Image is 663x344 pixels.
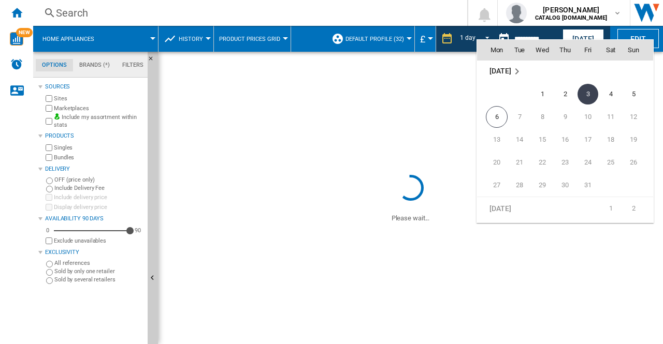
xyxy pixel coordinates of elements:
td: Wednesday October 15 2025 [531,128,554,151]
td: Tuesday October 7 2025 [508,106,531,128]
td: Monday October 6 2025 [477,106,508,128]
td: October 2025 [477,60,653,83]
th: Thu [554,40,576,61]
td: Saturday October 11 2025 [599,106,622,128]
td: Thursday October 16 2025 [554,128,576,151]
tr: Week 5 [477,174,653,197]
td: Wednesday October 1 2025 [531,83,554,106]
td: Tuesday October 21 2025 [508,151,531,174]
td: Saturday October 18 2025 [599,128,622,151]
td: Friday October 31 2025 [576,174,599,197]
td: Friday October 3 2025 [576,83,599,106]
span: 4 [600,84,621,104]
span: 5 [623,84,644,104]
span: [DATE] [489,67,511,75]
td: Saturday October 4 2025 [599,83,622,106]
td: Tuesday October 14 2025 [508,128,531,151]
td: Friday October 10 2025 [576,106,599,128]
th: Sat [599,40,622,61]
td: Thursday October 2 2025 [554,83,576,106]
td: Monday October 20 2025 [477,151,508,174]
th: Tue [508,40,531,61]
th: Fri [576,40,599,61]
td: Monday October 13 2025 [477,128,508,151]
td: Saturday November 1 2025 [599,197,622,220]
td: Sunday October 26 2025 [622,151,653,174]
th: Sun [622,40,653,61]
span: 2 [555,84,575,104]
tr: Week undefined [477,60,653,83]
td: Thursday October 30 2025 [554,174,576,197]
td: Tuesday October 28 2025 [508,174,531,197]
tr: Week 4 [477,151,653,174]
td: Thursday October 23 2025 [554,151,576,174]
span: 3 [578,84,598,104]
th: Mon [477,40,508,61]
span: 6 [486,106,508,128]
td: Sunday November 2 2025 [622,197,653,220]
td: Friday October 17 2025 [576,128,599,151]
td: Wednesday October 22 2025 [531,151,554,174]
td: Sunday October 5 2025 [622,83,653,106]
tr: Week 2 [477,106,653,128]
tr: Week 1 [477,83,653,106]
tr: Week 1 [477,197,653,220]
md-calendar: Calendar [477,40,653,222]
td: Saturday October 25 2025 [599,151,622,174]
th: Wed [531,40,554,61]
td: Wednesday October 29 2025 [531,174,554,197]
span: 1 [532,84,553,104]
td: Sunday October 12 2025 [622,106,653,128]
span: [DATE] [489,204,511,213]
tr: Week 3 [477,128,653,151]
td: Sunday October 19 2025 [622,128,653,151]
td: Wednesday October 8 2025 [531,106,554,128]
td: Friday October 24 2025 [576,151,599,174]
td: Monday October 27 2025 [477,174,508,197]
td: Thursday October 9 2025 [554,106,576,128]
